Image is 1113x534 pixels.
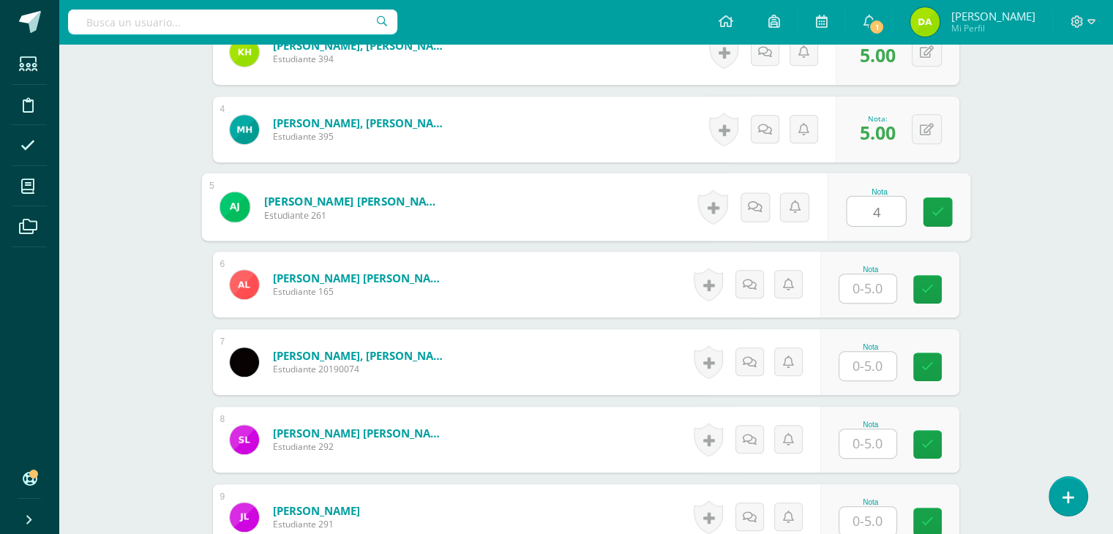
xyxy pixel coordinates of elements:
a: [PERSON_NAME] [273,503,360,518]
a: [PERSON_NAME] [PERSON_NAME] [263,193,444,208]
span: 5.00 [860,120,896,145]
a: [PERSON_NAME] [PERSON_NAME] [273,271,449,285]
img: e7e5faa1c657bb55b151e350d4958be5.png [230,115,259,144]
input: 0-5.0 [839,429,896,458]
div: Nota [839,343,903,351]
img: 9904b19a5c0cc78d86d29997b722db57.png [230,270,259,299]
img: 14f13dd02234b820d204e3e8c645273c.png [230,425,259,454]
span: Estudiante 165 [273,285,449,298]
a: [PERSON_NAME], [PERSON_NAME] [273,116,449,130]
img: 786e783610561c3eb27341371ea08d67.png [910,7,940,37]
span: Estudiante 292 [273,440,449,453]
div: Nota [839,421,903,429]
div: Nota: [860,113,896,124]
a: [PERSON_NAME], [PERSON_NAME] [273,348,449,363]
div: Nota [839,498,903,506]
div: Nota [839,266,903,274]
input: 0-5.0 [839,274,896,303]
img: c921abc49242a65a73da560d96b74fee.png [220,192,250,222]
input: Busca un usuario... [68,10,397,34]
img: 9acd9c322b15480cc604b41d51b2cba5.png [230,347,259,377]
span: Estudiante 261 [263,208,444,222]
div: Nota [846,187,912,195]
a: [PERSON_NAME] [PERSON_NAME] [273,426,449,440]
img: cbfc429afa19eafa5a1c218c2ce5c0b5.png [230,503,259,532]
span: 5.00 [860,42,896,67]
img: 1b92a8dfb71c69cb7ee04d3b9d7b6f29.png [230,37,259,67]
span: Estudiante 394 [273,53,449,65]
a: [PERSON_NAME], [PERSON_NAME] [273,38,449,53]
span: [PERSON_NAME] [951,9,1035,23]
span: Estudiante 20190074 [273,363,449,375]
input: 0-5.0 [839,352,896,380]
span: 1 [869,19,885,35]
input: 0-5.0 [847,197,905,226]
span: Estudiante 291 [273,518,360,530]
span: Mi Perfil [951,22,1035,34]
span: Estudiante 395 [273,130,449,143]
